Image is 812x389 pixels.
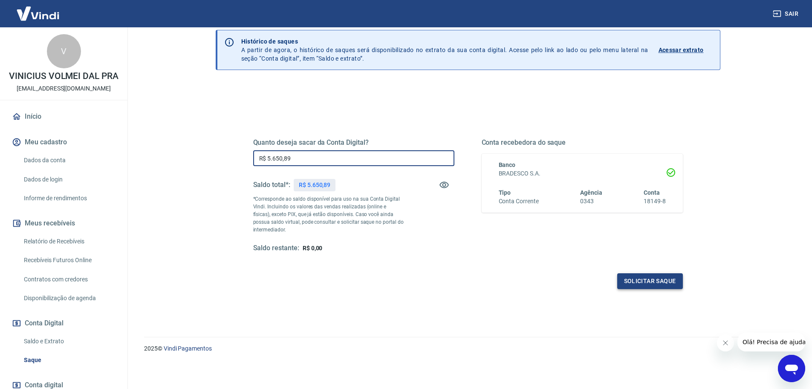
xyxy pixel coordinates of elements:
[644,197,666,206] h6: 18149-8
[20,152,117,169] a: Dados da conta
[10,133,117,152] button: Meu cadastro
[164,345,212,352] a: Vindi Pagamentos
[10,0,66,26] img: Vindi
[5,6,72,13] span: Olá! Precisa de ajuda?
[253,181,290,189] h5: Saldo total*:
[644,189,660,196] span: Conta
[253,244,299,253] h5: Saldo restante:
[20,233,117,250] a: Relatório de Recebíveis
[20,290,117,307] a: Disponibilização de agenda
[20,351,117,369] a: Saque
[659,46,704,54] p: Acessar extrato
[9,72,118,81] p: VINICIUS VOLMEI DAL PRA
[482,138,683,147] h5: Conta recebedora do saque
[717,334,734,351] iframe: Fechar mensagem
[241,37,648,46] p: Histórico de saques
[499,169,666,178] h6: BRADESCO S.A.
[20,271,117,288] a: Contratos com credores
[144,344,792,353] p: 2025 ©
[499,161,516,168] span: Banco
[778,355,805,382] iframe: Botão para abrir a janela de mensagens
[253,195,404,234] p: *Corresponde ao saldo disponível para uso na sua Conta Digital Vindi. Incluindo os valores das ve...
[20,171,117,188] a: Dados de login
[499,197,539,206] h6: Conta Corrente
[10,314,117,333] button: Conta Digital
[253,138,454,147] h5: Quanto deseja sacar da Conta Digital?
[499,189,511,196] span: Tipo
[241,37,648,63] p: A partir de agora, o histórico de saques será disponibilizado no extrato da sua conta digital. Ac...
[580,189,602,196] span: Agência
[580,197,602,206] h6: 0343
[771,6,802,22] button: Sair
[20,333,117,350] a: Saldo e Extrato
[17,84,111,93] p: [EMAIL_ADDRESS][DOMAIN_NAME]
[737,333,805,351] iframe: Mensagem da empresa
[20,190,117,207] a: Informe de rendimentos
[10,107,117,126] a: Início
[659,37,713,63] a: Acessar extrato
[299,181,330,190] p: R$ 5.650,89
[10,214,117,233] button: Meus recebíveis
[303,245,323,252] span: R$ 0,00
[617,273,683,289] button: Solicitar saque
[47,34,81,68] div: V
[20,252,117,269] a: Recebíveis Futuros Online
